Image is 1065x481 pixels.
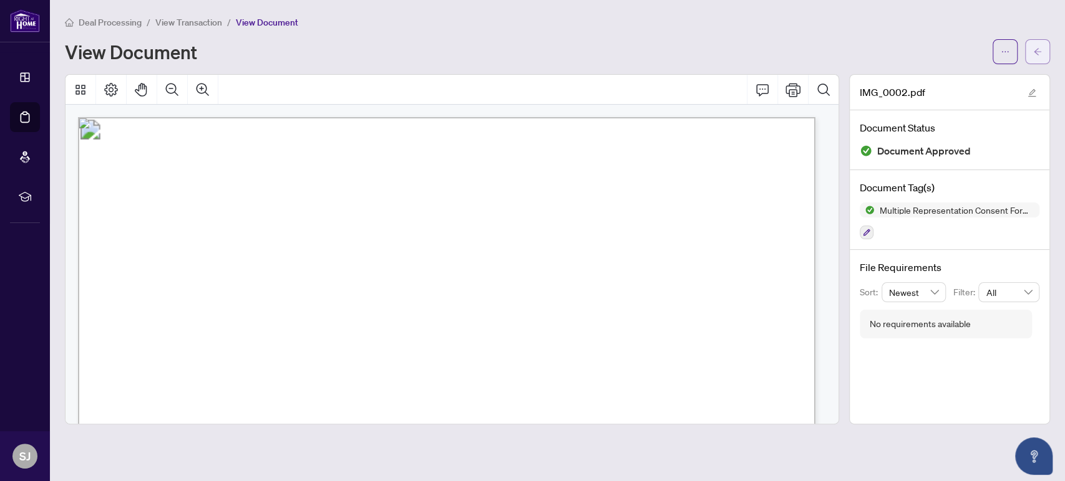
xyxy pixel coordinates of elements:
[875,206,1039,214] span: Multiple Representation Consent Form (Tenant)
[79,17,142,28] span: Deal Processing
[10,9,40,32] img: logo
[65,42,197,62] h1: View Document
[1028,88,1036,97] span: edit
[155,17,222,28] span: View Transaction
[986,283,1032,302] span: All
[65,18,74,27] span: home
[889,283,939,302] span: Newest
[860,285,882,299] p: Sort:
[1015,437,1053,475] button: Open asap
[860,85,925,100] span: IMG_0002.pdf
[860,260,1039,275] h4: File Requirements
[19,447,31,465] span: SJ
[227,15,231,29] li: /
[870,317,971,331] div: No requirements available
[860,120,1039,135] h4: Document Status
[877,143,971,160] span: Document Approved
[860,145,872,157] img: Document Status
[1033,47,1042,56] span: arrow-left
[953,285,978,299] p: Filter:
[236,17,298,28] span: View Document
[1001,47,1009,56] span: ellipsis
[860,202,875,217] img: Status Icon
[147,15,150,29] li: /
[860,180,1039,195] h4: Document Tag(s)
